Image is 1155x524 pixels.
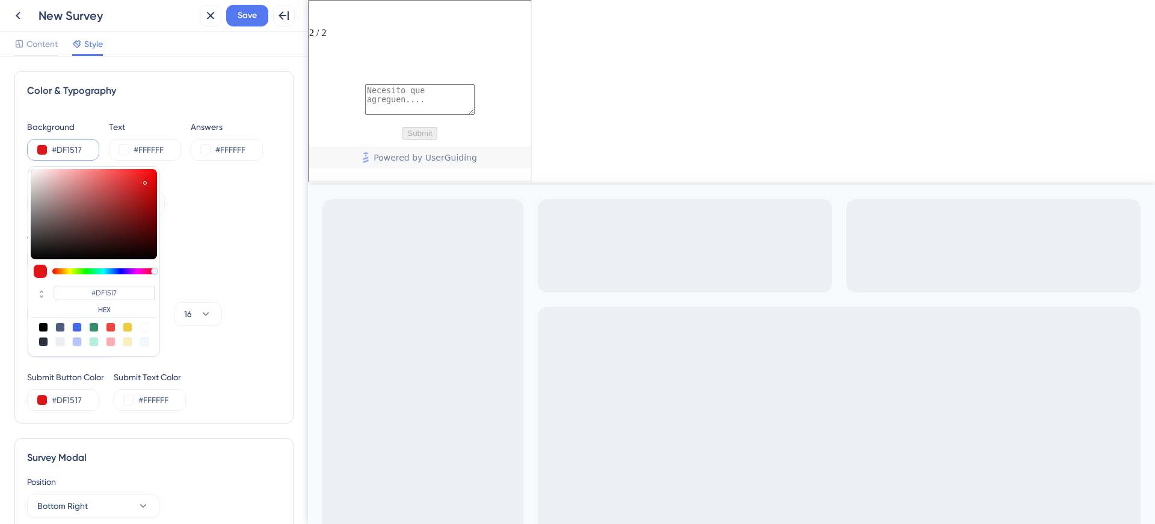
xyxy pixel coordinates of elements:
span: Content [26,37,58,51]
span: Save [238,8,257,23]
div: Color & Typography [27,84,281,98]
button: Submit survey [93,126,128,138]
div: Answer Field Size [27,228,155,242]
div: Submit Text Color [114,370,186,384]
button: Custom Font [27,336,116,358]
div: Answers [191,120,263,134]
div: Text [109,120,181,134]
button: Save [226,5,268,26]
div: Position [27,475,281,489]
div: New Survey [38,7,195,24]
div: Danos más detalles sobre tu respuesta [14,59,212,73]
button: 16 [174,302,222,326]
div: Background Style [27,173,165,187]
span: Powered by UserGuiding [64,149,168,164]
button: System Font [27,303,159,327]
label: HEX [54,305,155,315]
button: Bottom Right [27,494,159,518]
div: Font [27,283,159,298]
div: Submit Button Color [27,370,104,384]
div: Background [27,120,99,134]
div: Survey Modal [27,451,281,465]
span: 16 [184,307,192,321]
span: Bottom Right [37,499,88,513]
span: Style [84,37,103,51]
